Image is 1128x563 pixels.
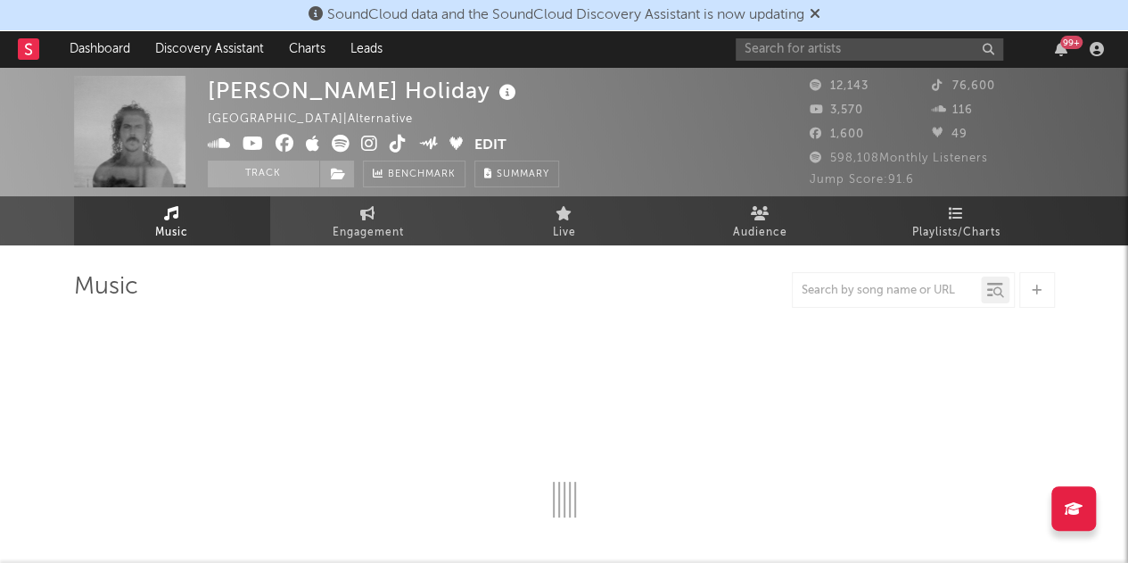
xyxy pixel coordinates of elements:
a: Discovery Assistant [143,31,276,67]
a: Music [74,196,270,245]
input: Search for artists [736,38,1003,61]
span: Benchmark [388,164,456,186]
button: Track [208,161,319,187]
span: 116 [932,104,973,116]
span: 1,600 [810,128,864,140]
div: [GEOGRAPHIC_DATA] | Alternative [208,109,433,130]
button: Edit [474,135,506,157]
span: 3,570 [810,104,863,116]
span: SoundCloud data and the SoundCloud Discovery Assistant is now updating [327,8,804,22]
a: Charts [276,31,338,67]
span: Playlists/Charts [912,222,1000,244]
a: Dashboard [57,31,143,67]
a: Live [466,196,663,245]
span: Live [553,222,576,244]
a: Benchmark [363,161,465,187]
span: Music [155,222,188,244]
div: 99 + [1060,36,1083,49]
input: Search by song name or URL [793,284,981,298]
span: 76,600 [932,80,995,92]
span: Dismiss [810,8,820,22]
span: Audience [733,222,787,244]
span: Summary [497,170,549,179]
span: 12,143 [810,80,869,92]
a: Playlists/Charts [859,196,1055,245]
div: [PERSON_NAME] Holiday [208,76,521,105]
span: Jump Score: 91.6 [810,174,914,186]
button: 99+ [1055,42,1067,56]
button: Summary [474,161,559,187]
a: Engagement [270,196,466,245]
span: Engagement [333,222,404,244]
a: Audience [663,196,859,245]
a: Leads [338,31,395,67]
span: 598,108 Monthly Listeners [810,153,988,164]
span: 49 [932,128,967,140]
